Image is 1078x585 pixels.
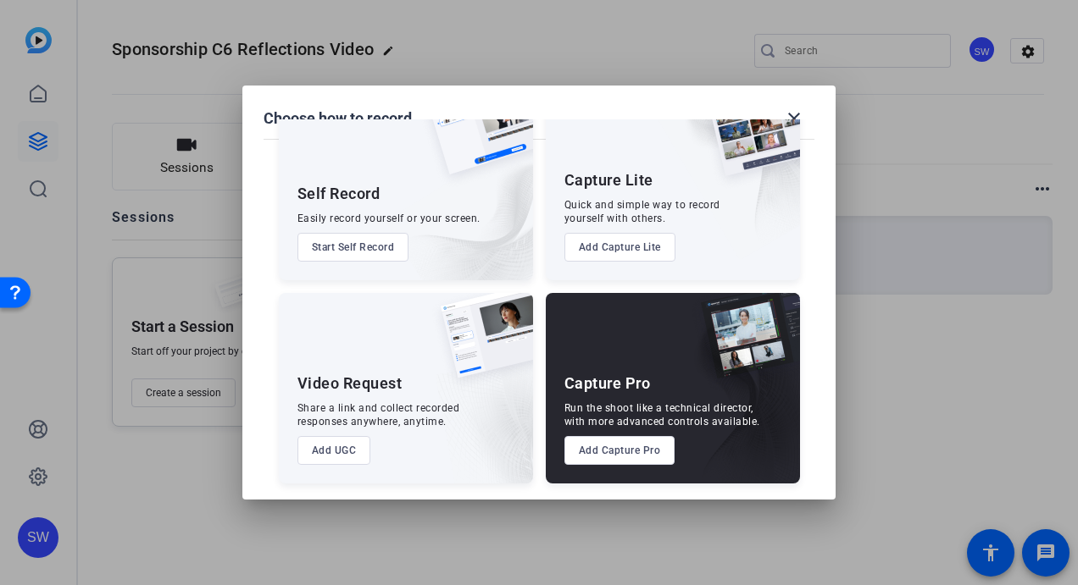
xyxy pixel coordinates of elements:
[564,401,760,428] div: Run the shoot like a technical director, with more advanced controls available.
[297,233,409,262] button: Start Self Record
[695,90,800,193] img: capture-lite.png
[564,170,653,190] div: Capture Lite
[435,345,533,483] img: embarkstudio-ugc-content.png
[564,436,675,465] button: Add Capture Pro
[264,108,412,129] h1: Choose how to record
[297,436,371,465] button: Add UGC
[675,314,800,483] img: embarkstudio-capture-pro.png
[297,212,481,225] div: Easily record yourself or your screen.
[297,401,460,428] div: Share a link and collect recorded responses anywhere, anytime.
[416,90,533,191] img: self-record.png
[648,90,800,259] img: embarkstudio-capture-lite.png
[297,184,381,204] div: Self Record
[564,233,675,262] button: Add Capture Lite
[564,373,651,394] div: Capture Pro
[428,293,533,395] img: ugc-content.png
[688,293,800,396] img: capture-pro.png
[784,108,804,129] mat-icon: close
[564,198,720,225] div: Quick and simple way to record yourself with others.
[297,373,403,394] div: Video Request
[386,126,533,280] img: embarkstudio-self-record.png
